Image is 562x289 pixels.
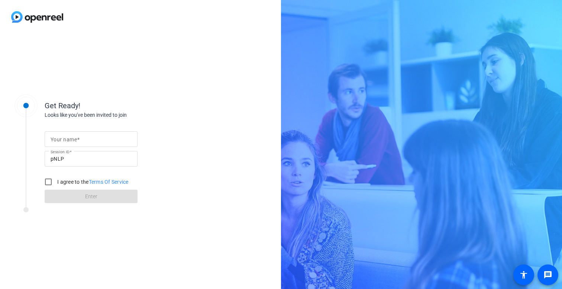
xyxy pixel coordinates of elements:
div: Get Ready! [45,100,193,111]
div: Looks like you've been invited to join [45,111,193,119]
mat-icon: accessibility [519,270,528,279]
mat-icon: message [543,270,552,279]
label: I agree to the [56,178,129,186]
mat-label: Your name [51,137,77,142]
mat-label: Session ID [51,150,70,154]
a: Terms Of Service [89,179,129,185]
